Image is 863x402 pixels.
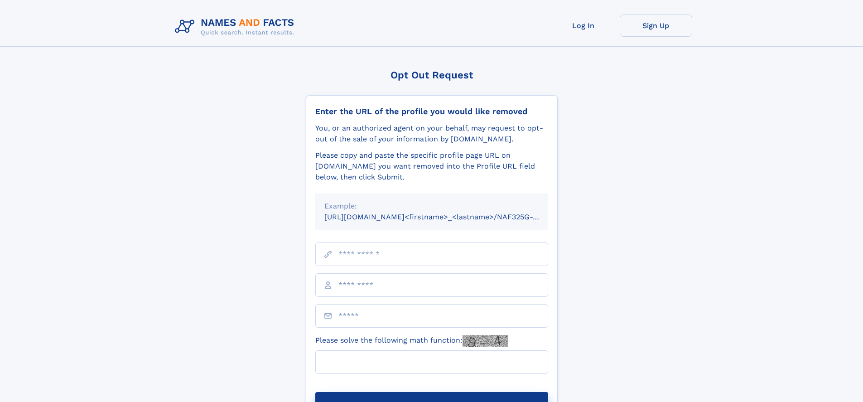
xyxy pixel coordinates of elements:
[324,213,565,221] small: [URL][DOMAIN_NAME]<firstname>_<lastname>/NAF325G-xxxxxxxx
[315,150,548,183] div: Please copy and paste the specific profile page URL on [DOMAIN_NAME] you want removed into the Pr...
[315,335,508,347] label: Please solve the following math function:
[315,107,548,116] div: Enter the URL of the profile you would like removed
[620,15,692,37] a: Sign Up
[315,123,548,145] div: You, or an authorized agent on your behalf, may request to opt-out of the sale of your informatio...
[547,15,620,37] a: Log In
[171,15,302,39] img: Logo Names and Facts
[306,69,558,81] div: Opt Out Request
[324,201,539,212] div: Example:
